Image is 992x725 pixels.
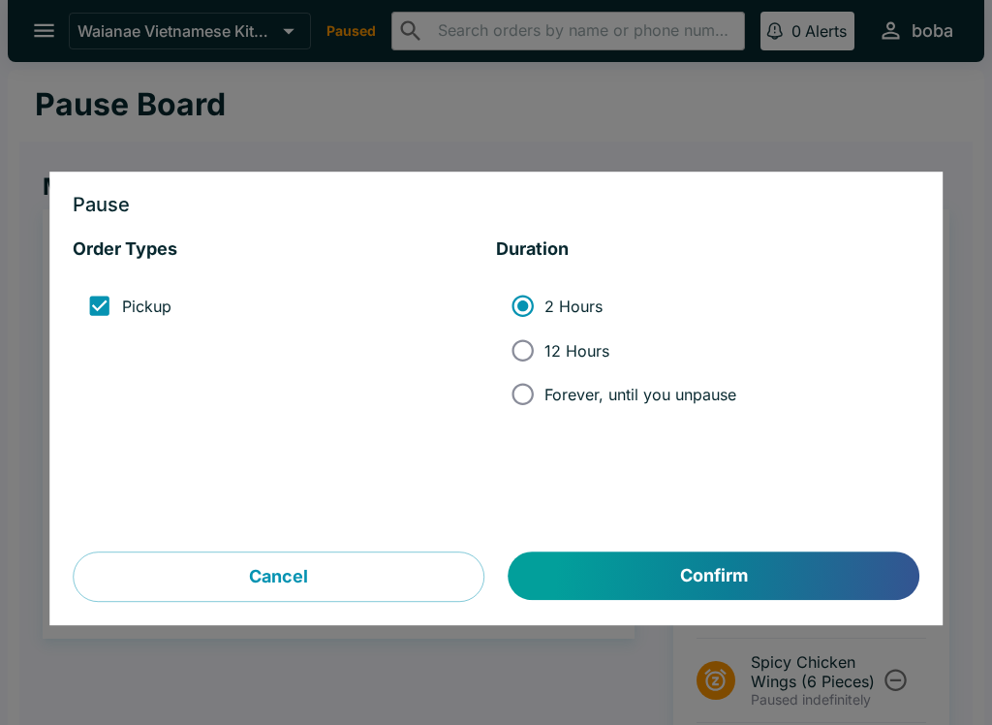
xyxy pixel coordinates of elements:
button: Cancel [73,552,484,603]
span: 12 Hours [544,341,609,361]
span: Pickup [122,297,171,316]
span: 2 Hours [544,297,603,316]
h5: Duration [496,238,919,262]
h5: Order Types [73,238,496,262]
h3: Pause [73,196,919,215]
button: Confirm [509,552,919,601]
span: Forever, until you unpause [544,385,736,404]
